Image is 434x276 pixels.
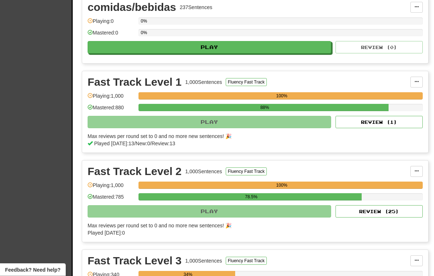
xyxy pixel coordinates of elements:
div: Mastered: 785 [88,194,135,206]
div: Mastered: 0 [88,29,135,41]
div: Fast Track Level 1 [88,77,182,88]
div: 1,000 Sentences [185,168,222,175]
div: Playing: 1,000 [88,93,135,105]
div: Fast Track Level 3 [88,256,182,267]
div: Playing: 0 [88,18,135,30]
span: Review: 13 [152,141,175,147]
button: Play [88,41,331,54]
button: Fluency Fast Track [226,78,267,86]
button: Review (1) [335,116,423,129]
div: 100% [141,93,423,100]
div: 1,000 Sentences [185,257,222,265]
button: Review (0) [335,41,423,54]
span: / [134,141,136,147]
div: 237 Sentences [180,4,212,11]
span: Played [DATE]: 0 [88,230,125,236]
button: Fluency Fast Track [226,168,267,176]
div: 1,000 Sentences [185,79,222,86]
button: Play [88,116,331,129]
div: Playing: 1,000 [88,182,135,194]
div: 78.5% [141,194,362,201]
span: Played [DATE]: 13 [94,141,134,147]
span: New: 0 [136,141,150,147]
span: / [150,141,152,147]
button: Fluency Fast Track [226,257,267,265]
div: Max reviews per round set to 0 and no more new sentences! 🎉 [88,222,418,230]
button: Review (25) [335,206,423,218]
span: Open feedback widget [5,266,60,273]
div: comidas/bebidas [88,2,176,13]
div: 88% [141,104,389,111]
div: Max reviews per round set to 0 and no more new sentences! 🎉 [88,133,418,140]
button: Play [88,206,331,218]
div: Mastered: 880 [88,104,135,116]
div: 100% [141,182,423,189]
div: Fast Track Level 2 [88,166,182,177]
